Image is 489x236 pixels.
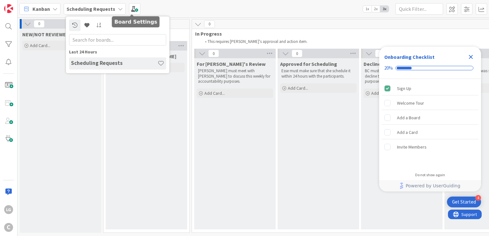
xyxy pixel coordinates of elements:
[365,68,439,84] p: BC must place a comment why did she decline the meeting request for record purposes.
[198,68,272,84] p: [PERSON_NAME] must meet with [PERSON_NAME] to discuss this weekly for accountability purposes.
[406,182,460,190] span: Powered by UserGuiding
[30,43,50,48] span: Add Card...
[281,68,355,79] p: Esse must make sure that she schedule it within 24 hours with the participants.
[371,90,392,96] span: Add Card...
[382,180,478,191] a: Powered by UserGuiding
[22,31,69,38] span: NEW/NOT REVIEWED
[375,50,386,57] span: 0
[384,65,476,71] div: Checklist progress: 20%
[397,114,420,121] div: Add a Board
[397,143,427,151] div: Invite Members
[13,1,29,9] span: Support
[382,140,478,154] div: Invite Members is incomplete.
[384,53,435,61] div: Onboarding Checklist
[466,52,476,62] div: Close Checklist
[397,85,411,92] div: Sign Up
[395,3,443,15] input: Quick Filter...
[204,20,215,28] span: 0
[452,199,476,205] div: Get Started
[382,125,478,139] div: Add a Card is incomplete.
[415,172,445,177] div: Do not show again
[288,85,308,91] span: Add Card...
[208,50,219,57] span: 0
[34,20,45,28] span: 0
[447,197,481,207] div: Open Get Started checklist, remaining modules: 4
[363,6,372,12] span: 1x
[384,65,393,71] div: 20%
[114,19,157,25] h5: Board Settings
[382,81,478,95] div: Sign Up is complete.
[4,4,13,13] img: Visit kanbanzone.com
[69,49,166,55] div: Last 24 Hours
[4,223,13,232] div: C
[397,128,418,136] div: Add a Card
[372,6,380,12] span: 2x
[280,61,337,67] span: Approved for Scheduling
[69,34,166,45] input: Search for boards...
[475,195,481,201] div: 4
[397,99,424,107] div: Welcome Tour
[379,47,481,191] div: Checklist Container
[380,6,389,12] span: 3x
[379,79,481,168] div: Checklist items
[382,96,478,110] div: Welcome Tour is incomplete.
[32,5,50,13] span: Kanban
[71,60,158,66] h4: Scheduling Requests
[4,205,13,214] div: LG
[292,50,302,57] span: 0
[197,61,266,67] span: For Breanna's Review
[379,180,481,191] div: Footer
[204,90,225,96] span: Add Card...
[364,61,416,67] span: Decline for Scheduling
[382,111,478,125] div: Add a Board is incomplete.
[67,6,115,12] b: Scheduling Requests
